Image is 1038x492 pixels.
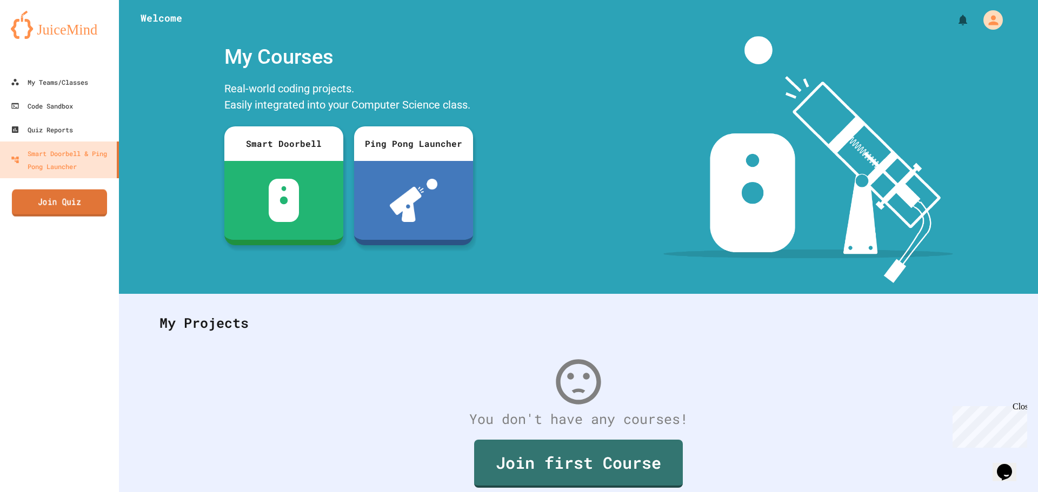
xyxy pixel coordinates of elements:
[11,99,73,112] div: Code Sandbox
[972,8,1006,32] div: My Account
[4,4,75,69] div: Chat with us now!Close
[663,36,953,283] img: banner-image-my-projects.png
[11,147,112,173] div: Smart Doorbell & Ping Pong Launcher
[219,78,478,118] div: Real-world coding projects. Easily integrated into your Computer Science class.
[936,11,972,29] div: My Notifications
[993,449,1027,481] iframe: chat widget
[149,409,1008,429] div: You don't have any courses!
[354,126,473,161] div: Ping Pong Launcher
[11,11,108,39] img: logo-orange.svg
[269,179,300,222] img: sdb-white.svg
[474,440,683,488] a: Join first Course
[390,179,438,222] img: ppl-with-ball.png
[948,402,1027,448] iframe: chat widget
[11,76,88,89] div: My Teams/Classes
[11,123,73,136] div: Quiz Reports
[149,302,1008,344] div: My Projects
[224,126,343,161] div: Smart Doorbell
[12,190,107,217] a: Join Quiz
[219,36,478,78] div: My Courses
